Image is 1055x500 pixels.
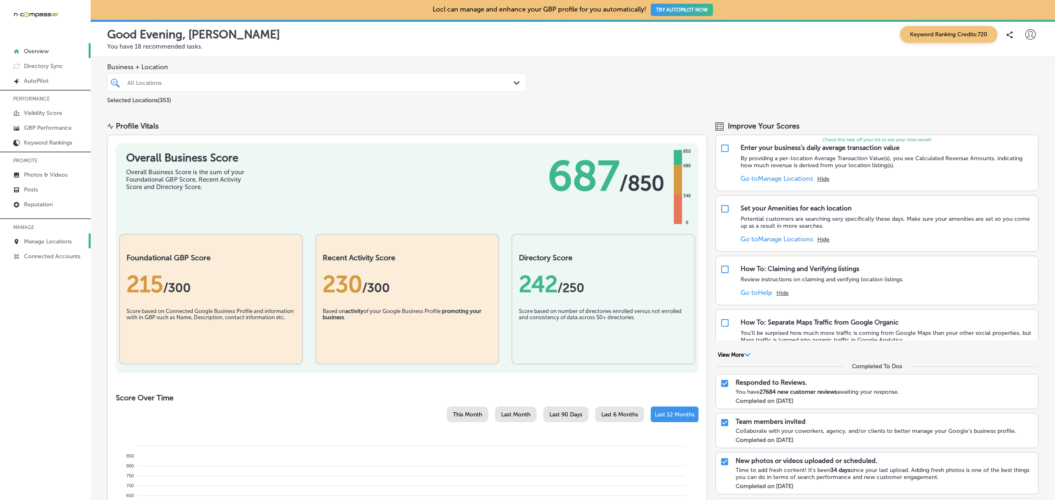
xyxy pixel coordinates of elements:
[127,253,295,262] h2: Foundational GBP Score
[741,318,899,326] div: How To: Separate Maps Traffic from Google Organic
[549,411,582,418] span: Last 90 Days
[519,308,688,349] div: Score based on number of directories enrolled versus not enrolled and consistency of data across ...
[741,235,813,243] a: Go toManage Locations
[116,121,159,131] div: Profile Vitals
[127,473,134,478] tspan: 750
[682,193,692,199] div: 340
[24,63,63,70] p: Directory Sync
[741,155,1034,169] p: By providing a per-location Average Transaction Value(s), you see Calculated Revenue Amounts, ind...
[24,110,62,117] p: Visibility Score
[127,271,295,298] div: 215
[519,253,688,262] h2: Directory Score
[741,276,904,283] p: Review instructions on claiming and verifying location listings.
[24,186,38,193] p: Posts
[163,280,191,295] span: / 300
[830,467,850,474] strong: 34 days
[728,121,799,131] span: Improve Your Scores
[601,411,638,418] span: Last 6 Months
[817,236,830,243] button: Hide
[715,351,753,359] button: View More
[741,144,900,152] div: Enter your business's daily average transaction value
[24,124,72,131] p: GBP Performance
[682,163,692,169] div: 680
[127,463,134,468] tspan: 800
[24,171,68,178] p: Photos & Videos
[24,253,80,260] p: Connected Accounts
[741,204,852,212] div: Set your Amenities for each location
[127,308,295,349] div: Score based on Connected Google Business Profile and information with in GBP such as Name, Descri...
[817,175,830,182] button: Hide
[548,152,619,201] span: 687
[126,152,250,164] h1: Overall Business Score
[741,265,859,273] div: How To: Claiming and Verifying listings
[127,493,134,498] tspan: 650
[519,271,688,298] div: 242
[127,79,514,86] div: All Locations
[736,437,793,444] label: Completed on [DATE]
[682,148,692,155] div: 850
[107,28,280,41] p: Good Evening, [PERSON_NAME]
[362,280,390,295] span: /300
[736,388,1034,395] div: You have awaiting your response.
[736,467,1034,481] div: Time to add fresh content! It's been since your last upload. Adding fresh photos is one of the be...
[741,175,813,182] a: Go toManage Locations
[736,483,793,490] label: Completed on [DATE]
[24,238,72,245] p: Manage Locations
[741,289,772,297] a: Go toHelp
[900,26,997,43] span: Keyword Ranking Credits: 720
[24,77,49,84] p: AutoPilot
[345,308,363,314] b: activity
[107,93,171,104] p: Selected Locations ( 353 )
[24,48,49,55] p: Overview
[127,453,134,458] tspan: 850
[736,418,806,425] p: Team members invited
[24,139,72,146] p: Keyword Rankings
[107,43,1039,50] p: You have 18 recommended tasks.
[741,215,1034,229] p: Potential customers are searching very specifically these days. Make sure your amenities are set ...
[776,290,789,297] button: Hide
[323,271,492,298] div: 230
[619,171,664,196] span: / 850
[760,388,837,395] strong: 27684 new customer reviews
[716,137,1038,143] p: Check this task off your list to see your time saved!
[741,329,1034,343] p: You'll be surprised how much more traffic is coming from Google Maps than your other social prope...
[655,411,694,418] span: Last 12 Months
[736,379,807,386] p: Responded to Reviews.
[501,411,530,418] span: Last Month
[323,308,481,320] b: promoting your business
[736,457,877,465] p: New photos or videos uploaded or scheduled.
[852,363,902,370] div: Completed To Dos
[323,308,492,349] div: Based on of your Google Business Profile .
[24,201,53,208] p: Reputation
[736,428,1034,435] div: Collaborate with your coworkers, agency, and/or clients to better manage your Google's business p...
[684,220,690,226] div: 0
[736,397,793,404] label: Completed on [DATE]
[126,168,250,191] div: Overall Business Score is the sum of your Foundational GBP Score, Recent Activity Score and Direc...
[13,11,59,19] img: 660ab0bf-5cc7-4cb8-ba1c-48b5ae0f18e60NCTV_CLogo_TV_Black_-500x88.png
[107,63,526,71] span: Business + Location
[651,4,713,16] button: TRY AUTOPILOT NOW
[323,253,492,262] h2: Recent Activity Score
[116,393,699,402] h2: Score Over Time
[453,411,482,418] span: This Month
[127,483,134,488] tspan: 700
[558,280,584,295] span: /250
